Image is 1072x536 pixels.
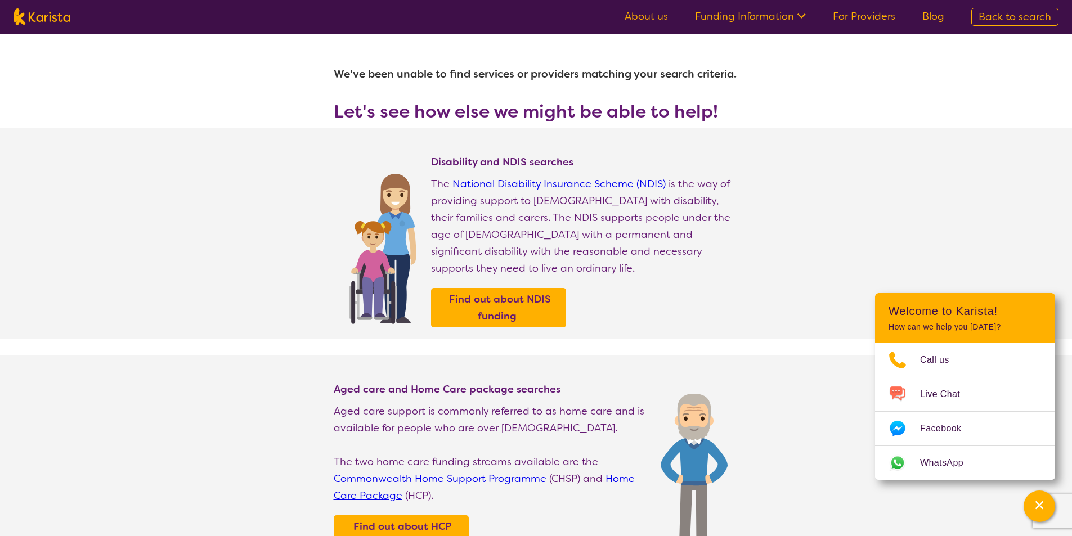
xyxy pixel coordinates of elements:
a: Blog [922,10,944,23]
a: Commonwealth Home Support Programme [334,472,546,485]
p: How can we help you [DATE]? [889,322,1042,332]
button: Channel Menu [1024,490,1055,522]
h2: Welcome to Karista! [889,304,1042,318]
span: Call us [920,352,963,368]
span: Facebook [920,420,975,437]
p: The is the way of providing support to [DEMOGRAPHIC_DATA] with disability, their families and car... [431,175,739,277]
a: National Disability Insurance Scheme (NDIS) [452,177,666,191]
a: Find out about NDIS funding [434,291,563,325]
a: Web link opens in a new tab. [875,446,1055,480]
h1: We've been unable to find services or providers matching your search criteria. [334,61,739,88]
img: Find NDIS and Disability services and providers [345,166,420,324]
h3: Let's see how else we might be able to help! [334,101,739,121]
ul: Choose channel [875,343,1055,480]
p: Aged care support is commonly referred to as home care and is available for people who are over [... [334,403,649,436]
p: The two home care funding streams available are the (CHSP) and (HCP). [334,453,649,504]
h4: Aged care and Home Care package searches [334,382,649,396]
a: Back to search [971,8,1058,26]
div: Channel Menu [875,293,1055,480]
b: Find out about NDIS funding [449,292,551,323]
span: Live Chat [920,386,974,403]
span: Back to search [979,10,1051,24]
a: For Providers [833,10,895,23]
span: WhatsApp [920,454,977,471]
img: Karista logo [14,8,70,25]
a: About us [625,10,668,23]
a: Funding Information [695,10,806,23]
h4: Disability and NDIS searches [431,155,739,169]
